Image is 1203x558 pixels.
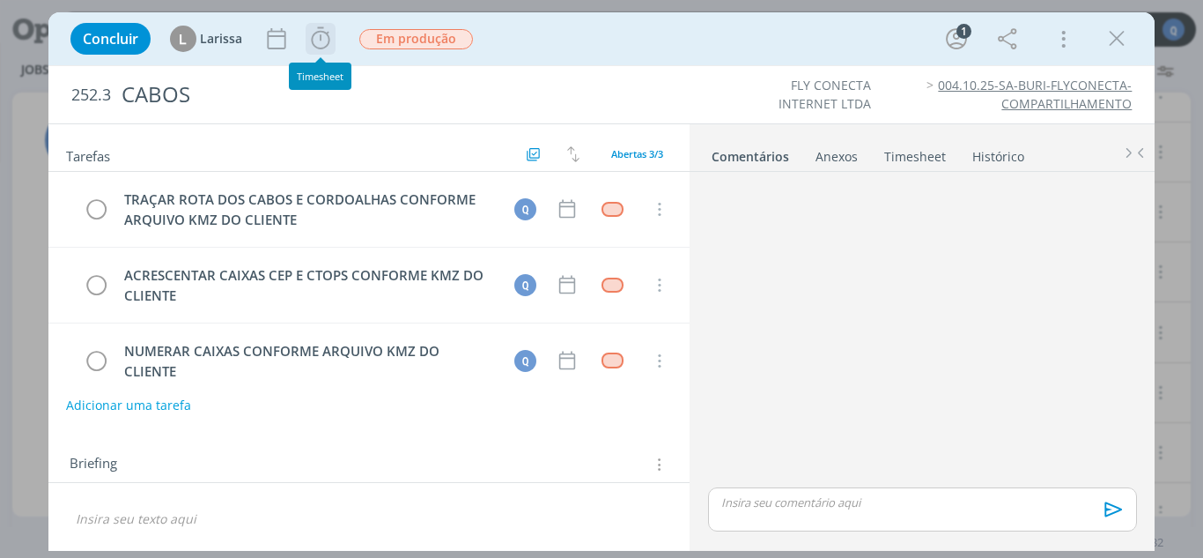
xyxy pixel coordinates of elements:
[938,77,1132,111] a: 004.10.25-SA-BURI-FLYCONECTA-COMPARTILHAMENTO
[512,272,538,298] button: Q
[514,274,536,296] div: Q
[70,23,151,55] button: Concluir
[359,29,473,49] span: Em produção
[816,148,858,166] div: Anexos
[883,140,947,166] a: Timesheet
[65,390,192,421] button: Adicionar uma tarefa
[942,25,971,53] button: 1
[779,77,871,111] a: FLY CONECTA INTERNET LTDA
[170,26,196,52] div: L
[358,28,474,50] button: Em produção
[114,73,683,116] div: CABOS
[170,26,242,52] button: LLarissa
[611,147,663,160] span: Abertas 3/3
[289,63,351,90] div: Timesheet
[512,347,538,374] button: Q
[117,340,498,382] div: NUMERAR CAIXAS CONFORME ARQUIVO KMZ DO CLIENTE
[956,24,971,39] div: 1
[117,189,498,230] div: TRAÇAR ROTA DOS CABOS E CORDOALHAS CONFORME ARQUIVO KMZ DO CLIENTE
[514,198,536,220] div: Q
[567,146,579,162] img: arrow-down-up.svg
[200,33,242,45] span: Larissa
[711,140,790,166] a: Comentários
[514,350,536,372] div: Q
[117,264,498,306] div: ACRESCENTAR CAIXAS CEP E CTOPS CONFORME KMZ DO CLIENTE
[71,86,111,105] span: 252.3
[83,32,138,46] span: Concluir
[70,453,117,476] span: Briefing
[512,196,538,222] button: Q
[48,12,1155,551] div: dialog
[971,140,1025,166] a: Histórico
[66,144,110,165] span: Tarefas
